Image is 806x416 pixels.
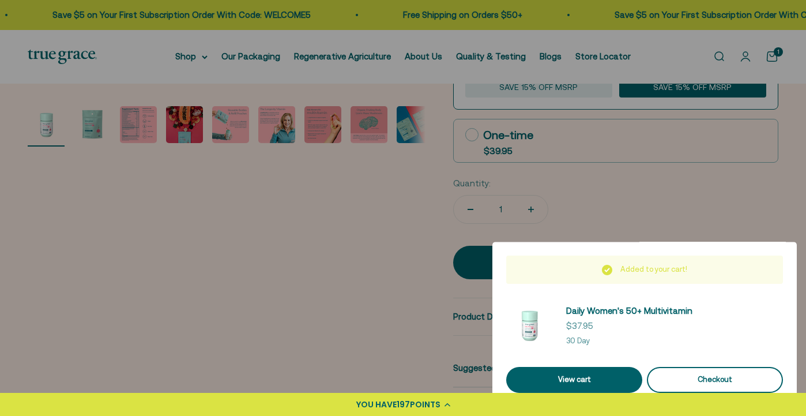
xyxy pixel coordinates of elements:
[566,335,692,347] p: 30 Day
[397,399,410,410] span: 197
[506,367,642,393] a: View cart
[647,367,783,393] button: Checkout
[506,256,783,284] div: Added to your cart!
[356,399,397,410] span: YOU HAVE
[661,374,769,386] div: Checkout
[410,399,440,410] span: POINTS
[506,302,552,348] img: Daily Multivitamin for Energy, Longevity, Heart Health, & Memory Support* L-ergothioneine to supp...
[566,304,692,318] a: Daily Women's 50+ Multivitamin
[566,319,593,333] sale-price: $37.95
